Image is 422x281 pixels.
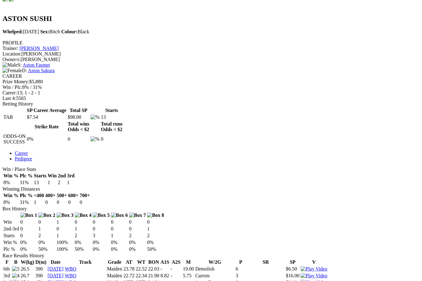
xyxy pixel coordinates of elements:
[57,173,66,179] th: 2nd
[79,192,90,199] th: 700+
[2,79,29,84] span: Prize Money:
[20,219,38,225] td: 0
[35,273,47,279] td: 390
[100,107,123,114] th: Starts
[2,57,21,62] span: Owner/s:
[111,239,128,246] td: 0%
[285,273,300,279] td: $16.00
[20,266,35,272] td: 26.5
[74,226,92,232] td: 1
[147,219,164,225] td: 0
[170,266,182,272] td: -
[35,266,47,272] td: 390
[123,259,135,265] th: AT
[48,273,64,278] a: [DATE]
[92,226,110,232] td: 0
[129,213,146,218] img: Box 7
[2,68,22,73] img: Female
[2,29,23,34] b: Whelped:
[100,114,123,120] td: 13
[28,68,55,73] a: Aston Sakura
[74,219,92,225] td: 0
[45,192,56,199] th: 400+
[170,259,182,265] th: A2S
[2,186,420,192] div: Winning Distances
[148,266,159,272] td: 22.03
[2,253,420,258] div: Race Results History
[3,114,26,120] td: TAB
[2,90,17,95] span: Career:
[2,206,420,212] div: Box History
[67,133,90,145] td: 0
[27,121,67,133] th: Strike Rate
[129,219,146,225] td: 0
[135,266,147,272] td: 22.52
[27,114,67,120] td: $7.54
[47,259,64,265] th: Date
[67,114,90,120] td: $98.00
[48,266,64,271] a: [DATE]
[19,180,33,186] td: 31%
[3,173,19,179] th: Win %
[47,180,57,186] td: 1
[74,246,92,252] td: 50%
[67,121,90,133] th: Total wins Odds < $2
[3,219,19,225] td: Win
[91,114,99,120] img: %
[147,246,164,252] td: 50%
[2,62,18,68] img: Male
[93,213,110,218] img: Box 5
[2,73,420,79] div: CAREER
[79,199,90,205] td: 0
[57,199,67,205] td: 0
[2,46,18,51] span: Trainer:
[2,79,420,85] div: $5,880
[20,226,38,232] td: 0
[107,266,123,272] td: Maiden
[235,273,246,279] td: 3
[285,259,300,265] th: SP
[61,29,89,34] span: Black
[65,273,76,278] a: WBO
[74,239,92,246] td: 0%
[135,273,147,279] td: 22.34
[38,226,56,232] td: 1
[3,273,11,279] td: 3rd
[195,266,235,272] td: Demolish
[111,233,128,239] td: 1
[195,273,235,279] td: Carrots
[100,133,123,145] td: 0
[148,273,159,279] td: 21.90
[129,233,146,239] td: 2
[235,259,246,265] th: P
[33,199,44,205] td: 1
[3,266,11,272] td: 6th
[300,259,327,265] th: V
[12,259,20,265] th: B
[2,51,420,57] div: [PERSON_NAME]
[107,273,123,279] td: Maiden
[20,239,38,246] td: 0%
[2,40,420,46] div: PROFILE
[57,192,67,199] th: 500+
[301,266,327,271] a: Watch Replay on Watchdog
[45,199,56,205] td: 0
[147,226,164,232] td: 1
[3,133,26,145] td: ODDS-ON SUCCESS
[111,226,128,232] td: 0
[107,259,123,265] th: Grade
[160,259,169,265] th: A1S
[65,266,76,271] a: WBO
[33,180,47,186] td: 13
[12,266,19,272] img: 5
[2,14,420,23] h2: ASTON SUSHI
[147,233,164,239] td: 2
[68,199,79,205] td: 0
[285,266,300,272] td: $6.50
[147,239,164,246] td: 0%
[40,29,60,34] span: Bitch
[20,233,38,239] td: 0
[247,259,285,265] th: SR
[67,180,75,186] td: 1
[3,180,19,186] td: 8%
